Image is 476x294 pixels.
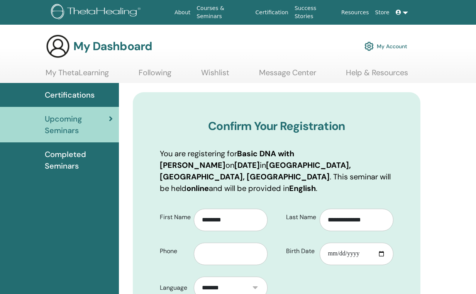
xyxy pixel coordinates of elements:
[346,68,408,83] a: Help & Resources
[46,68,109,83] a: My ThetaLearning
[289,183,316,193] b: English
[259,68,316,83] a: Message Center
[139,68,171,83] a: Following
[186,183,209,193] b: online
[364,40,374,53] img: cog.svg
[364,38,407,55] a: My Account
[252,5,291,20] a: Certification
[193,1,252,24] a: Courses & Seminars
[201,68,229,83] a: Wishlist
[154,244,194,259] label: Phone
[280,244,320,259] label: Birth Date
[45,113,109,136] span: Upcoming Seminars
[45,89,95,101] span: Certifications
[154,210,194,225] label: First Name
[160,119,393,133] h3: Confirm Your Registration
[338,5,372,20] a: Resources
[46,34,70,59] img: generic-user-icon.jpg
[51,4,143,21] img: logo.png
[291,1,338,24] a: Success Stories
[171,5,193,20] a: About
[73,39,152,53] h3: My Dashboard
[234,160,260,170] b: [DATE]
[372,5,393,20] a: Store
[280,210,320,225] label: Last Name
[160,148,393,194] p: You are registering for on in . This seminar will be held and will be provided in .
[45,149,113,172] span: Completed Seminars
